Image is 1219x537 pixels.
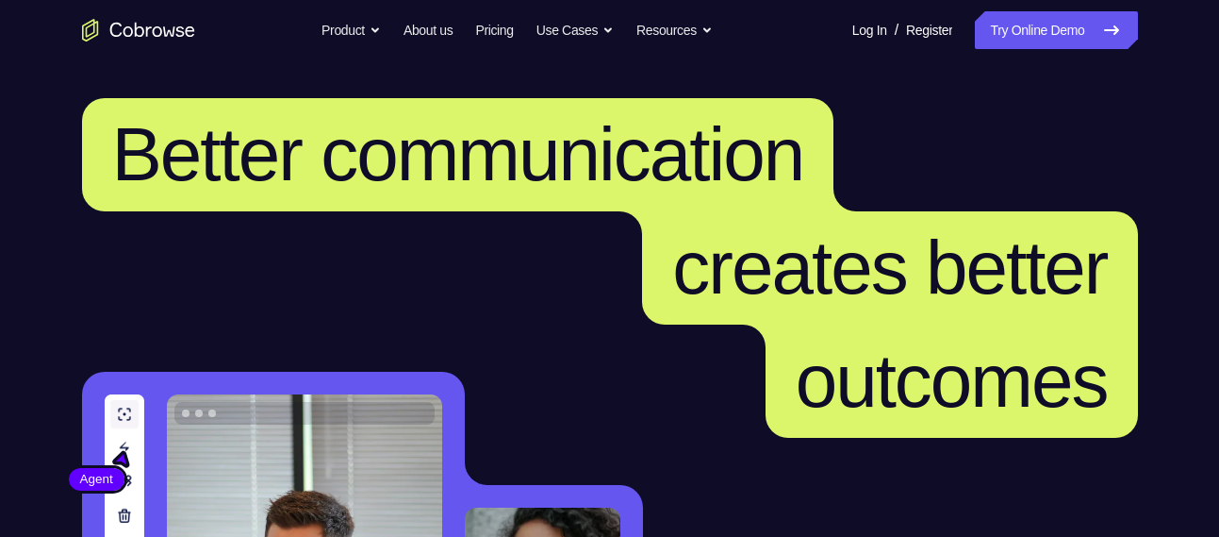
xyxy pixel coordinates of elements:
a: Try Online Demo [975,11,1137,49]
span: Better communication [112,112,804,196]
span: outcomes [796,339,1108,423]
a: Go to the home page [82,19,195,42]
a: Pricing [475,11,513,49]
span: Agent [69,470,124,489]
button: Resources [636,11,713,49]
a: Log In [852,11,887,49]
a: Register [906,11,952,49]
button: Product [321,11,381,49]
span: / [895,19,898,42]
button: Use Cases [536,11,614,49]
a: About us [404,11,453,49]
span: creates better [672,226,1107,310]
